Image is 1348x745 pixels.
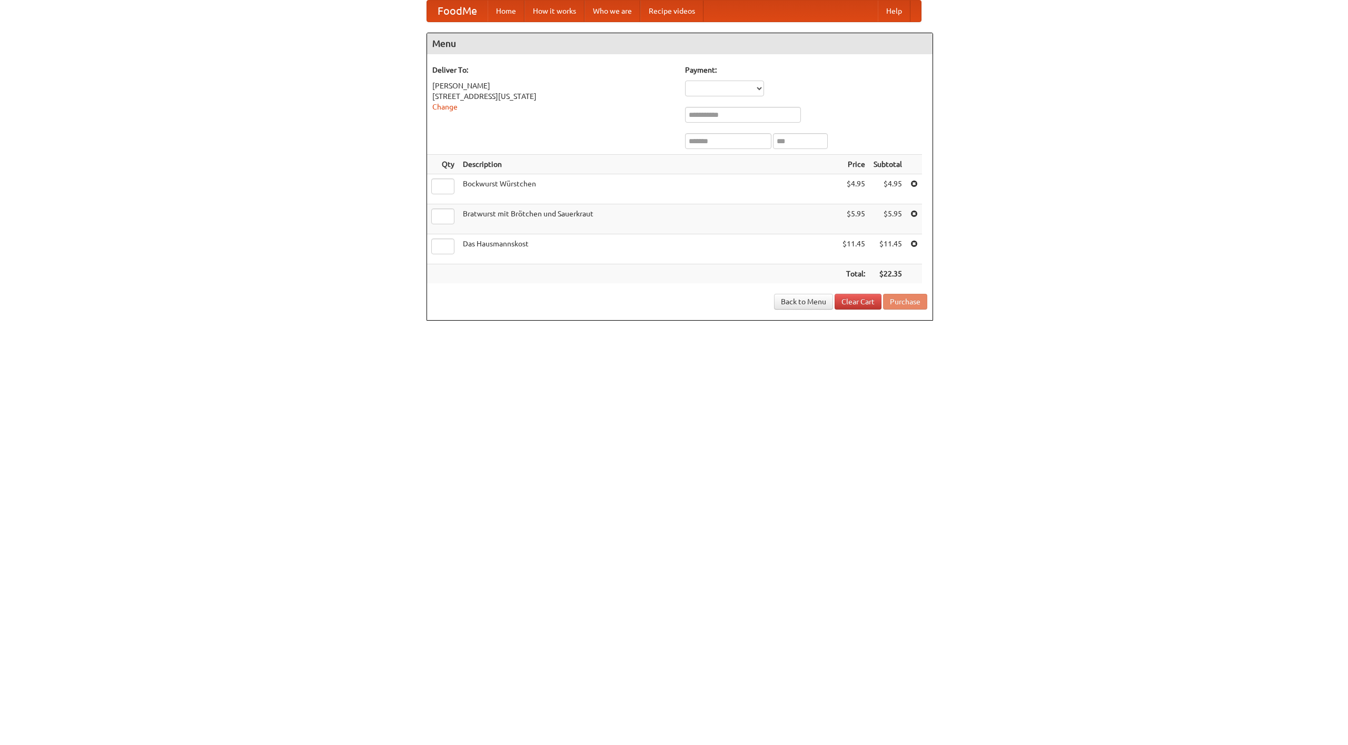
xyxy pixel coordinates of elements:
[432,81,675,91] div: [PERSON_NAME]
[878,1,910,22] a: Help
[838,174,869,204] td: $4.95
[459,204,838,234] td: Bratwurst mit Brötchen und Sauerkraut
[774,294,833,310] a: Back to Menu
[584,1,640,22] a: Who we are
[838,234,869,264] td: $11.45
[488,1,524,22] a: Home
[432,91,675,102] div: [STREET_ADDRESS][US_STATE]
[432,65,675,75] h5: Deliver To:
[838,264,869,284] th: Total:
[640,1,703,22] a: Recipe videos
[883,294,927,310] button: Purchase
[432,103,458,111] a: Change
[838,204,869,234] td: $5.95
[869,234,906,264] td: $11.45
[427,1,488,22] a: FoodMe
[838,155,869,174] th: Price
[869,264,906,284] th: $22.35
[869,204,906,234] td: $5.95
[459,234,838,264] td: Das Hausmannskost
[835,294,881,310] a: Clear Cart
[459,174,838,204] td: Bockwurst Würstchen
[427,33,933,54] h4: Menu
[869,155,906,174] th: Subtotal
[685,65,927,75] h5: Payment:
[459,155,838,174] th: Description
[869,174,906,204] td: $4.95
[427,155,459,174] th: Qty
[524,1,584,22] a: How it works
